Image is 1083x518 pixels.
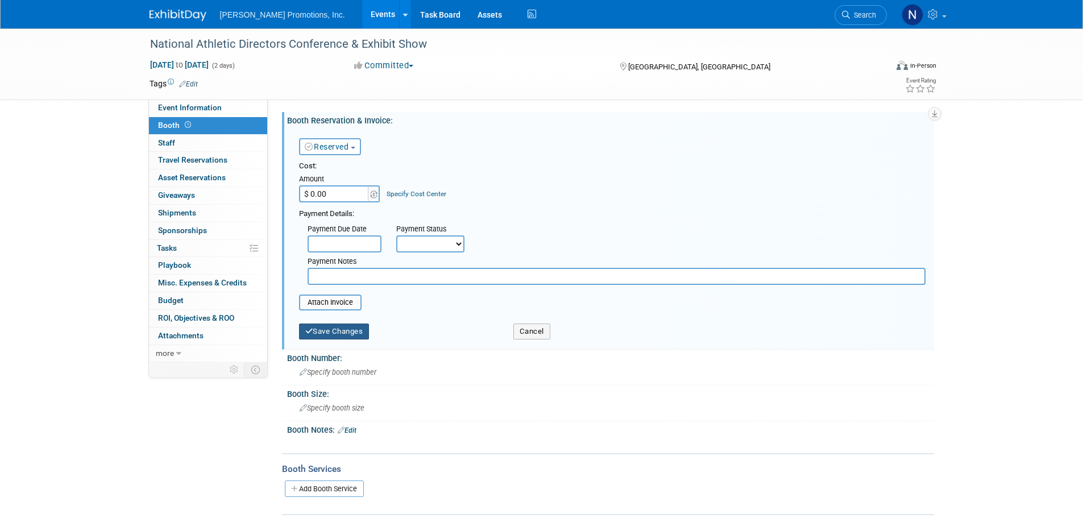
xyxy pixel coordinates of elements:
[149,169,267,187] a: Asset Reservations
[158,226,207,235] span: Sponsorships
[910,61,936,70] div: In-Person
[299,174,381,185] div: Amount
[299,206,926,219] div: Payment Details:
[149,292,267,309] a: Budget
[287,112,934,126] div: Booth Reservation & Invoice:
[149,257,267,274] a: Playbook
[211,62,235,69] span: (2 days)
[244,362,267,377] td: Toggle Event Tabs
[149,187,267,204] a: Giveaways
[285,480,364,497] a: Add Booth Service
[308,224,379,235] div: Payment Due Date
[149,152,267,169] a: Travel Reservations
[305,142,349,151] a: Reserved
[835,5,887,25] a: Search
[149,135,267,152] a: Staff
[820,59,937,76] div: Event Format
[150,78,198,89] td: Tags
[149,100,267,117] a: Event Information
[149,275,267,292] a: Misc. Expenses & Credits
[158,260,191,270] span: Playbook
[179,80,198,88] a: Edit
[156,349,174,358] span: more
[149,310,267,327] a: ROI, Objectives & ROO
[387,190,446,198] a: Specify Cost Center
[850,11,876,19] span: Search
[225,362,244,377] td: Personalize Event Tab Strip
[158,296,184,305] span: Budget
[158,121,193,130] span: Booth
[158,138,175,147] span: Staff
[300,368,376,376] span: Specify booth number
[158,278,247,287] span: Misc. Expenses & Credits
[150,10,206,21] img: ExhibitDay
[146,34,870,55] div: National Athletic Directors Conference & Exhibit Show
[149,345,267,362] a: more
[628,63,770,71] span: [GEOGRAPHIC_DATA], [GEOGRAPHIC_DATA]
[282,463,934,475] div: Booth Services
[182,121,193,129] span: Booth not reserved yet
[174,60,185,69] span: to
[308,256,926,268] div: Payment Notes
[513,324,550,339] button: Cancel
[299,138,361,155] button: Reserved
[149,205,267,222] a: Shipments
[158,313,234,322] span: ROI, Objectives & ROO
[157,243,177,252] span: Tasks
[158,331,204,340] span: Attachments
[300,404,364,412] span: Specify booth size
[149,240,267,257] a: Tasks
[287,386,934,400] div: Booth Size:
[287,350,934,364] div: Booth Number:
[158,103,222,112] span: Event Information
[220,10,345,19] span: [PERSON_NAME] Promotions, Inc.
[158,173,226,182] span: Asset Reservations
[158,190,195,200] span: Giveaways
[897,61,908,70] img: Format-Inperson.png
[158,208,196,217] span: Shipments
[299,161,926,172] div: Cost:
[299,324,370,339] button: Save Changes
[149,328,267,345] a: Attachments
[150,60,209,70] span: [DATE] [DATE]
[149,222,267,239] a: Sponsorships
[158,155,227,164] span: Travel Reservations
[396,224,472,235] div: Payment Status
[338,426,356,434] a: Edit
[287,421,934,436] div: Booth Notes:
[149,117,267,134] a: Booth
[905,78,936,84] div: Event Rating
[902,4,923,26] img: Nate Sallee
[350,60,418,72] button: Committed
